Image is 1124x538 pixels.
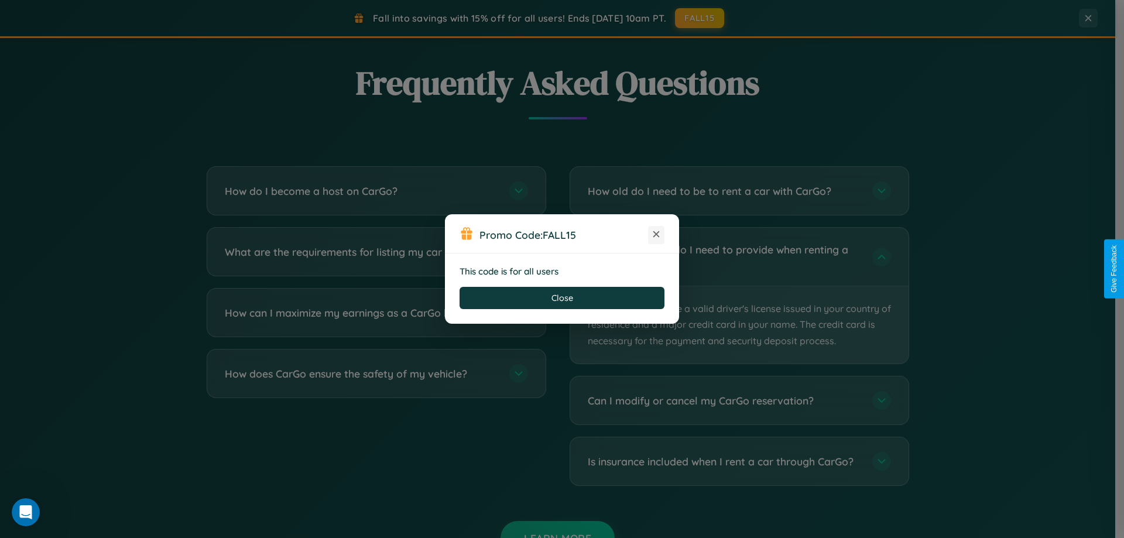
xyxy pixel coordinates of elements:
b: FALL15 [543,228,576,241]
h3: Promo Code: [479,228,648,241]
button: Close [460,287,664,309]
iframe: Intercom live chat [12,498,40,526]
div: Give Feedback [1110,245,1118,293]
strong: This code is for all users [460,266,558,277]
